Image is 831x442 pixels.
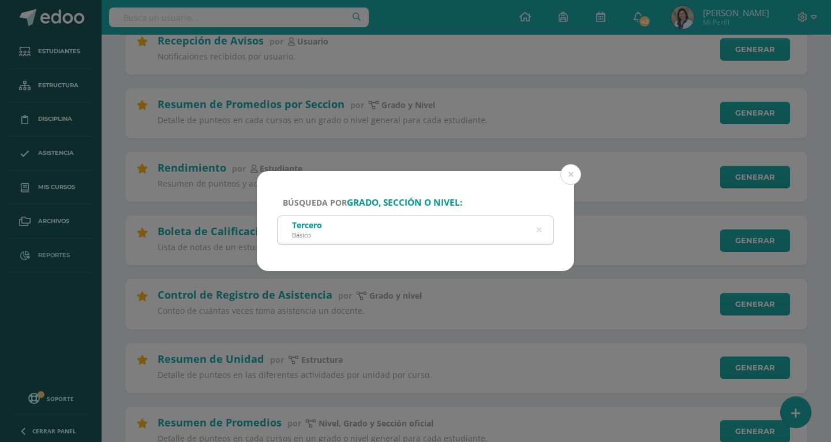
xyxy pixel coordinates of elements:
div: Básico [292,231,322,239]
input: ej. Primero primaria, etc. [278,216,553,244]
button: Close (Esc) [560,164,581,185]
strong: grado, sección o nivel: [347,196,462,209]
div: Tercero [292,220,322,231]
span: Búsqueda por [283,197,462,208]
